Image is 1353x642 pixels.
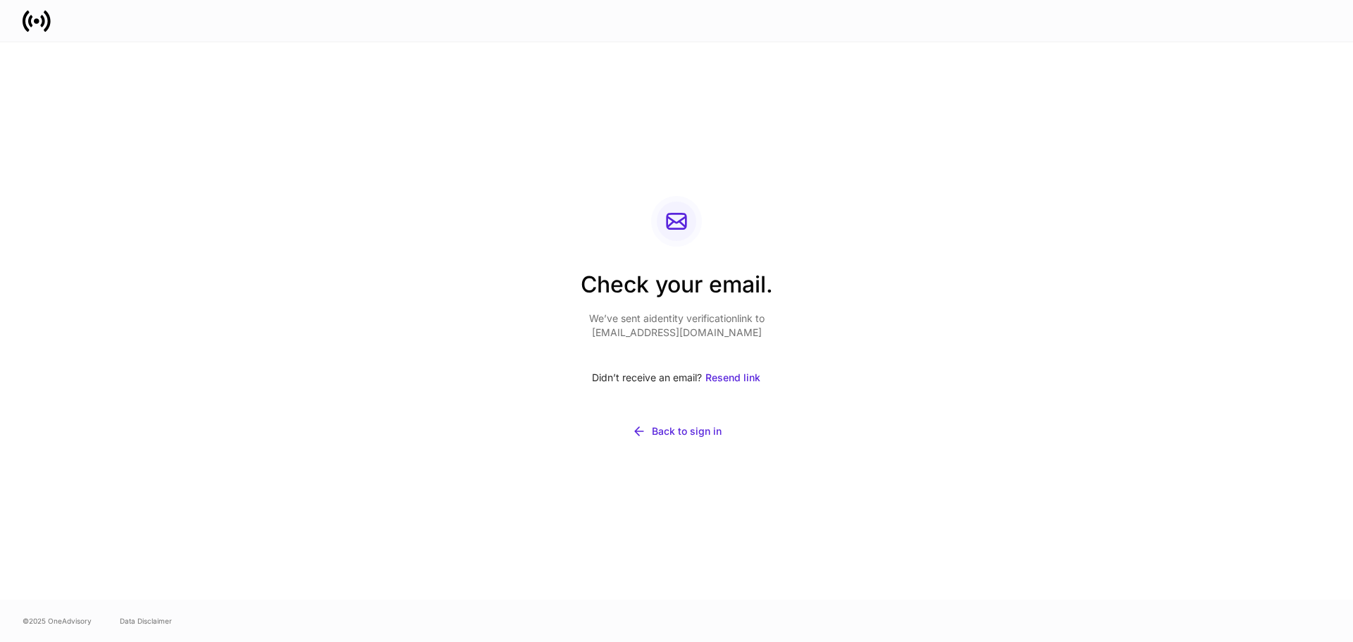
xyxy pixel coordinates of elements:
[652,424,722,438] div: Back to sign in
[581,269,773,311] h2: Check your email.
[705,371,760,385] div: Resend link
[581,362,773,393] div: Didn’t receive an email?
[23,615,92,626] span: © 2025 OneAdvisory
[581,311,773,340] p: We’ve sent a identity verification link to [EMAIL_ADDRESS][DOMAIN_NAME]
[120,615,172,626] a: Data Disclaimer
[705,362,761,393] button: Resend link
[581,416,773,447] button: Back to sign in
